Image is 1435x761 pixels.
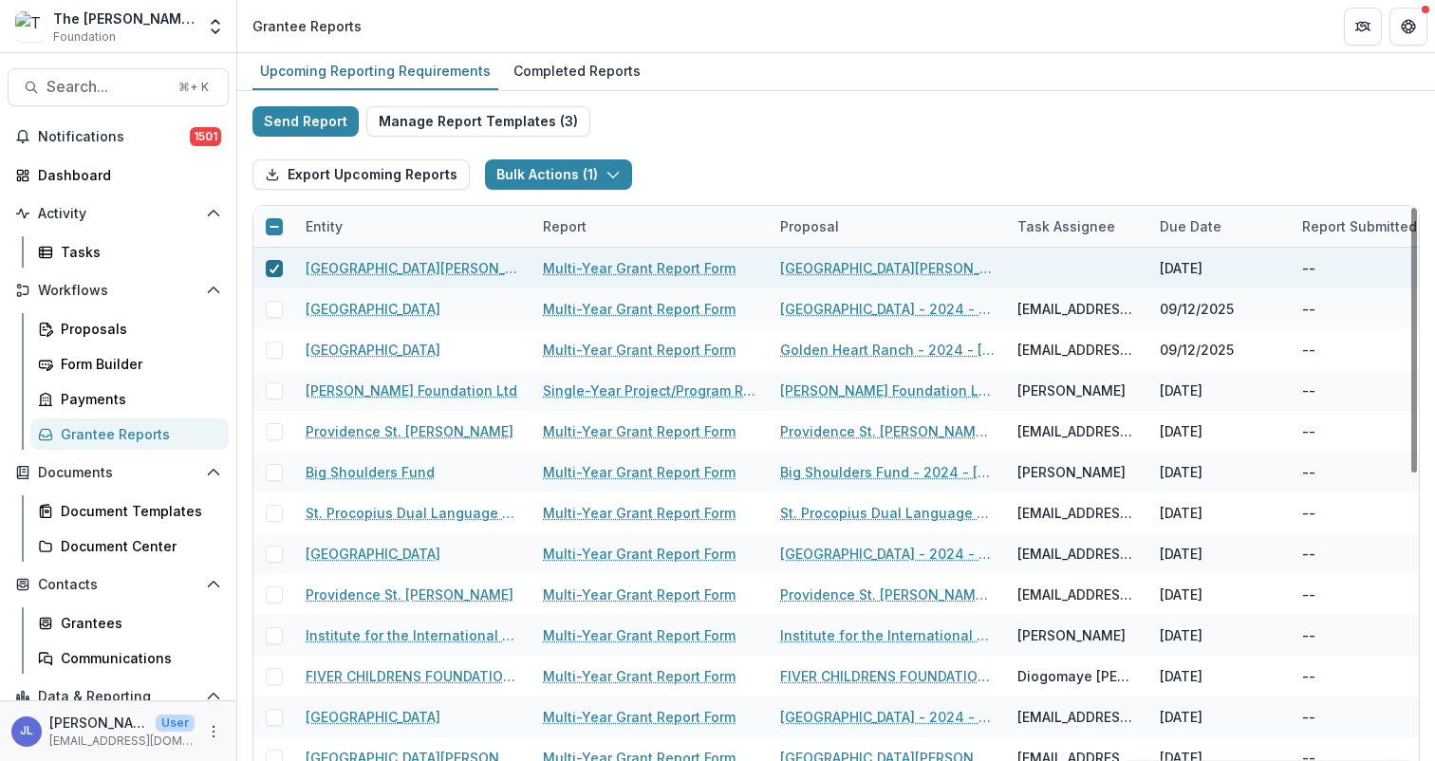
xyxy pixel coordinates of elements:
[38,465,198,481] span: Documents
[30,530,229,562] a: Document Center
[366,106,590,137] button: Manage Report Templates (3)
[306,299,440,319] a: [GEOGRAPHIC_DATA]
[8,275,229,306] button: Open Workflows
[1006,206,1148,247] div: Task Assignee
[780,299,995,319] a: [GEOGRAPHIC_DATA] - 2024 - [PERSON_NAME] & [PERSON_NAME] Foundation - New Grantee Form
[1148,452,1291,492] div: [DATE]
[1148,574,1291,615] div: [DATE]
[780,544,995,564] a: [GEOGRAPHIC_DATA] - 2024 - [PERSON_NAME] & [PERSON_NAME] Foundation - New Grantee Form
[245,12,369,40] nav: breadcrumb
[1017,340,1137,360] div: [EMAIL_ADDRESS][DOMAIN_NAME]
[1017,544,1137,564] div: [EMAIL_ADDRESS][DOMAIN_NAME]
[1148,329,1291,370] div: 09/12/2025
[306,421,513,441] a: Providence St. [PERSON_NAME]
[30,607,229,639] a: Grantees
[543,340,736,360] a: Multi-Year Grant Report Form
[780,625,995,645] a: Institute for the International Education of Students - 2024 - [PERSON_NAME] & [PERSON_NAME] Foun...
[1302,707,1315,727] div: --
[1302,421,1315,441] div: --
[1344,8,1382,46] button: Partners
[306,503,520,523] a: St. Procopius Dual Language School
[780,503,995,523] a: St. Procopius Dual Language School - 2024 - Temelio Historical Onboarding Form
[38,206,198,222] span: Activity
[8,569,229,600] button: Open Contacts
[61,648,214,668] div: Communications
[8,198,229,229] button: Open Activity
[38,577,198,593] span: Contacts
[49,713,148,733] p: [PERSON_NAME]
[30,418,229,450] a: Grantee Reports
[306,544,440,564] a: [GEOGRAPHIC_DATA]
[1148,492,1291,533] div: [DATE]
[1148,216,1233,236] div: Due Date
[252,106,359,137] button: Send Report
[38,165,214,185] div: Dashboard
[506,57,648,84] div: Completed Reports
[306,340,440,360] a: [GEOGRAPHIC_DATA]
[1302,503,1315,523] div: --
[1302,585,1315,604] div: --
[306,258,520,278] a: [GEOGRAPHIC_DATA][PERSON_NAME][PERSON_NAME]
[30,348,229,380] a: Form Builder
[506,53,648,90] a: Completed Reports
[1302,380,1315,400] div: --
[8,457,229,488] button: Open Documents
[780,258,995,278] a: [GEOGRAPHIC_DATA][PERSON_NAME][PERSON_NAME] - 2024 - [PERSON_NAME] & [PERSON_NAME] Foundation - R...
[543,666,736,686] a: Multi-Year Grant Report Form
[30,313,229,344] a: Proposals
[1148,248,1291,288] div: [DATE]
[175,77,213,98] div: ⌘ + K
[543,421,736,441] a: Multi-Year Grant Report Form
[780,421,995,441] a: Providence St. [PERSON_NAME] - 2024 - [PERSON_NAME] & [PERSON_NAME] Foundation - Returning Grante...
[780,340,995,360] a: Golden Heart Ranch - 2024 - [PERSON_NAME] & [PERSON_NAME] Foundation - Returning Grantee Form
[1017,299,1137,319] div: [EMAIL_ADDRESS][DOMAIN_NAME]
[531,216,598,236] div: Report
[1017,666,1137,686] div: Diogomaye [PERSON_NAME]
[294,206,531,247] div: Entity
[156,715,195,732] p: User
[252,53,498,90] a: Upcoming Reporting Requirements
[38,283,198,299] span: Workflows
[30,236,229,268] a: Tasks
[1017,625,1126,645] div: [PERSON_NAME]
[543,462,736,482] a: Multi-Year Grant Report Form
[306,666,520,686] a: FIVER CHILDRENS FOUNDATION INC
[1148,615,1291,656] div: [DATE]
[53,28,116,46] span: Foundation
[769,206,1006,247] div: Proposal
[780,707,995,727] a: [GEOGRAPHIC_DATA] - 2024 - [PERSON_NAME] & [PERSON_NAME] Foundation - New Grantee Form
[30,495,229,527] a: Document Templates
[1302,544,1315,564] div: --
[1302,258,1315,278] div: --
[61,319,214,339] div: Proposals
[1148,656,1291,696] div: [DATE]
[8,159,229,191] a: Dashboard
[61,424,214,444] div: Grantee Reports
[543,299,736,319] a: Multi-Year Grant Report Form
[306,380,517,400] a: [PERSON_NAME] Foundation Ltd
[485,159,632,190] button: Bulk Actions (1)
[190,127,221,146] span: 1501
[543,585,736,604] a: Multi-Year Grant Report Form
[306,707,440,727] a: [GEOGRAPHIC_DATA]
[8,681,229,712] button: Open Data & Reporting
[780,380,995,400] a: [PERSON_NAME] Foundation Ltd - 2025
[61,389,214,409] div: Payments
[1302,666,1315,686] div: --
[61,536,214,556] div: Document Center
[543,625,736,645] a: Multi-Year Grant Report Form
[1017,380,1126,400] div: [PERSON_NAME]
[1148,696,1291,737] div: [DATE]
[543,707,736,727] a: Multi-Year Grant Report Form
[49,733,195,750] p: [EMAIL_ADDRESS][DOMAIN_NAME]
[38,689,198,705] span: Data & Reporting
[543,380,757,400] a: Single-Year Project/Program Report Form
[531,206,769,247] div: Report
[769,216,850,236] div: Proposal
[20,725,33,737] div: Janice Lombardo
[53,9,195,28] div: The [PERSON_NAME] & [PERSON_NAME]
[252,16,362,36] div: Grantee Reports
